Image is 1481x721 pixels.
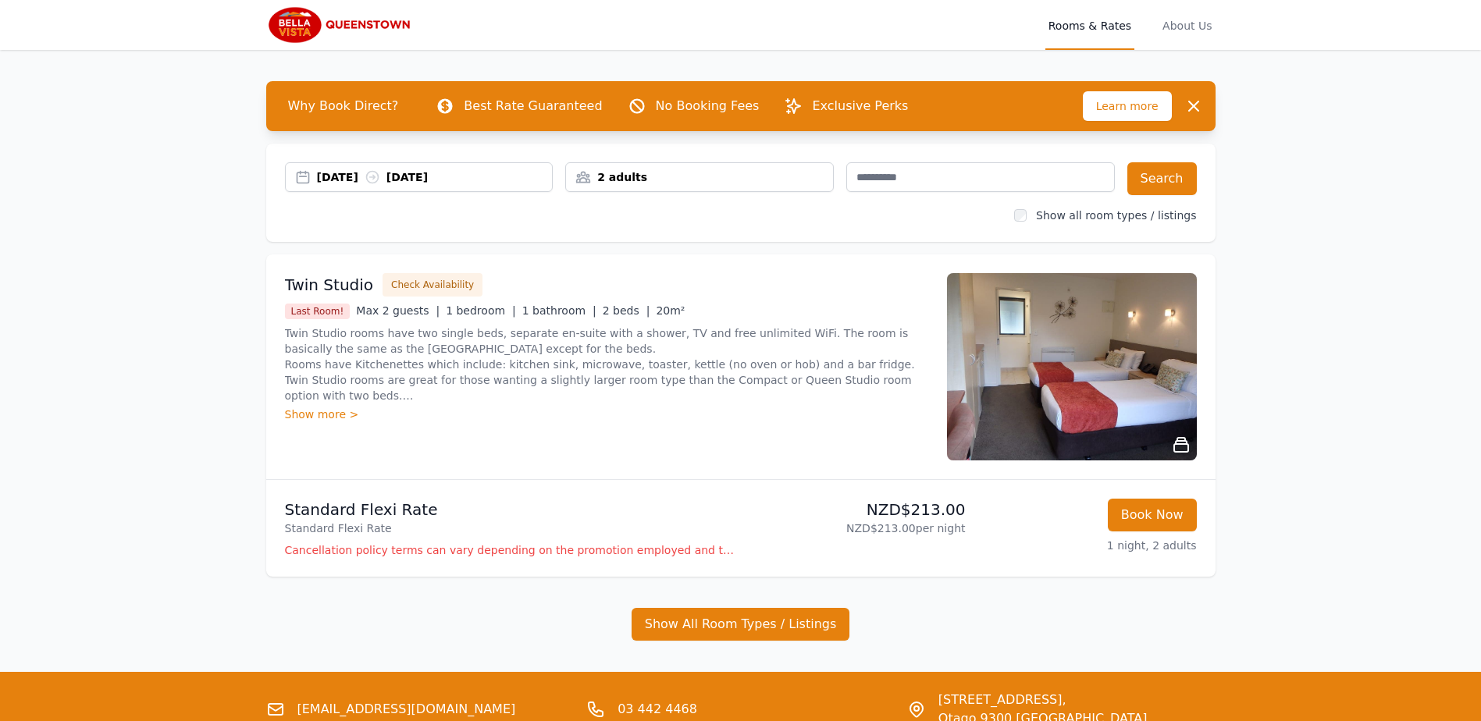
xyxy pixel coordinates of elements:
[632,608,850,641] button: Show All Room Types / Listings
[747,520,966,536] p: NZD$213.00 per night
[656,97,760,115] p: No Booking Fees
[747,499,966,520] p: NZD$213.00
[1036,209,1196,222] label: Show all room types / listings
[285,325,928,403] p: Twin Studio rooms have two single beds, separate en-suite with a shower, TV and free unlimited Wi...
[285,304,351,319] span: Last Room!
[266,6,416,44] img: Bella Vista Queenstown
[383,273,482,297] button: Check Availability
[276,91,411,122] span: Why Book Direct?
[356,304,440,317] span: Max 2 guests |
[317,169,553,185] div: [DATE] [DATE]
[297,700,516,719] a: [EMAIL_ADDRESS][DOMAIN_NAME]
[603,304,650,317] span: 2 beds |
[938,691,1148,709] span: [STREET_ADDRESS],
[285,407,928,422] div: Show more >
[1083,91,1172,121] span: Learn more
[285,520,735,536] p: Standard Flexi Rate
[285,542,735,558] p: Cancellation policy terms can vary depending on the promotion employed and the time of stay of th...
[446,304,516,317] span: 1 bedroom |
[464,97,602,115] p: Best Rate Guaranteed
[1108,499,1197,531] button: Book Now
[618,700,697,719] a: 03 442 4468
[656,304,685,317] span: 20m²
[285,274,374,296] h3: Twin Studio
[812,97,908,115] p: Exclusive Perks
[285,499,735,520] p: Standard Flexi Rate
[522,304,596,317] span: 1 bathroom |
[978,538,1197,553] p: 1 night, 2 adults
[1127,162,1197,195] button: Search
[566,169,833,185] div: 2 adults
